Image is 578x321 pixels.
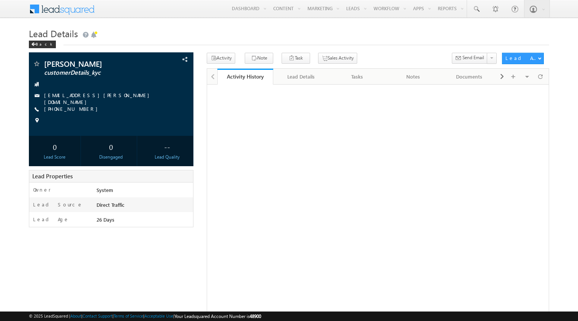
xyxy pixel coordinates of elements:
[95,216,193,227] div: 26 Days
[33,201,83,208] label: Lead Source
[282,53,310,64] button: Task
[29,41,56,48] div: Back
[33,186,51,193] label: Owner
[29,313,261,320] span: © 2025 LeadSquared | | | | |
[385,69,441,85] a: Notes
[279,72,322,81] div: Lead Details
[44,105,101,113] span: [PHONE_NUMBER]
[143,154,191,160] div: Lead Quality
[70,313,81,318] a: About
[87,154,135,160] div: Disengaged
[452,53,488,64] button: Send Email
[250,313,261,319] span: 48900
[114,313,143,318] a: Terms of Service
[29,40,60,47] a: Back
[207,53,235,64] button: Activity
[95,186,193,197] div: System
[336,72,378,81] div: Tasks
[95,201,193,212] div: Direct Traffic
[143,140,191,154] div: --
[31,154,79,160] div: Lead Score
[32,172,73,180] span: Lead Properties
[174,313,261,319] span: Your Leadsquared Account Number is
[44,92,153,105] a: [EMAIL_ADDRESS][PERSON_NAME][DOMAIN_NAME]
[223,73,268,80] div: Activity History
[144,313,173,318] a: Acceptable Use
[44,60,146,68] span: [PERSON_NAME]
[448,72,491,81] div: Documents
[31,140,79,154] div: 0
[442,69,497,85] a: Documents
[245,53,273,64] button: Note
[273,69,329,85] a: Lead Details
[502,53,544,64] button: Lead Actions
[329,69,385,85] a: Tasks
[29,27,78,39] span: Lead Details
[44,69,146,77] span: customerDetails_kyc
[462,54,484,61] span: Send Email
[87,140,135,154] div: 0
[33,216,69,223] label: Lead Age
[82,313,112,318] a: Contact Support
[318,53,357,64] button: Sales Activity
[391,72,434,81] div: Notes
[505,55,538,61] div: Lead Actions
[217,69,273,85] a: Activity History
